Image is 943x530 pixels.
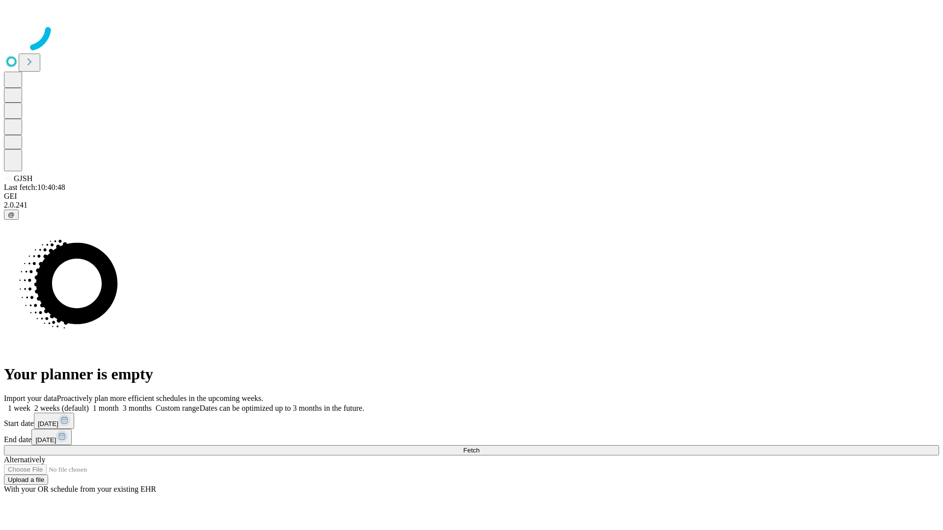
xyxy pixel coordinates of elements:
[156,404,199,412] span: Custom range
[93,404,119,412] span: 1 month
[199,404,364,412] span: Dates can be optimized up to 3 months in the future.
[34,413,74,429] button: [DATE]
[4,429,939,445] div: End date
[31,429,72,445] button: [DATE]
[4,365,939,383] h1: Your planner is empty
[123,404,152,412] span: 3 months
[4,413,939,429] div: Start date
[463,447,479,454] span: Fetch
[4,183,65,191] span: Last fetch: 10:40:48
[4,445,939,455] button: Fetch
[38,420,58,427] span: [DATE]
[4,475,48,485] button: Upload a file
[8,404,30,412] span: 1 week
[4,485,156,493] span: With your OR schedule from your existing EHR
[35,436,56,444] span: [DATE]
[4,455,45,464] span: Alternatively
[34,404,89,412] span: 2 weeks (default)
[8,211,15,218] span: @
[57,394,263,402] span: Proactively plan more efficient schedules in the upcoming weeks.
[4,394,57,402] span: Import your data
[4,192,939,201] div: GEI
[4,210,19,220] button: @
[4,201,939,210] div: 2.0.241
[14,174,32,183] span: GJSH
